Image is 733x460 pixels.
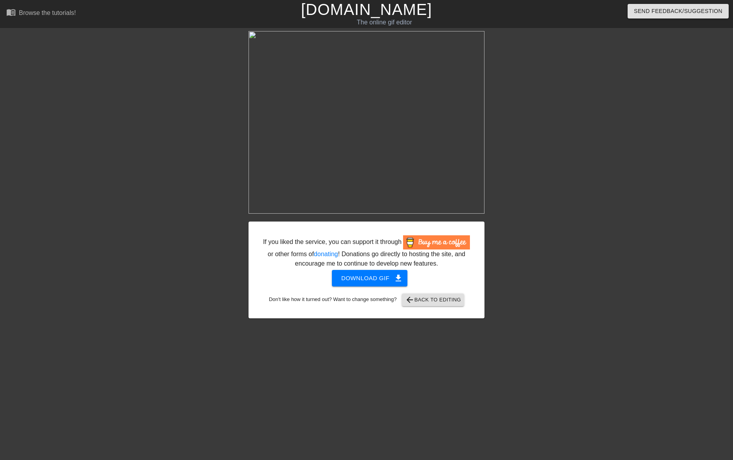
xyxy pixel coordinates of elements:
a: [DOMAIN_NAME] [301,1,432,18]
div: The online gif editor [248,18,520,27]
img: Buy Me A Coffee [403,235,470,249]
div: Don't like how it turned out? Want to change something? [261,294,472,306]
span: Send Feedback/Suggestion [634,6,722,16]
img: Kwyb8Mlc.gif [249,31,484,214]
a: donating [314,251,338,257]
button: Download gif [332,270,408,286]
span: get_app [394,273,403,283]
button: Back to Editing [402,294,464,306]
button: Send Feedback/Suggestion [628,4,729,18]
div: If you liked the service, you can support it through or other forms of ! Donations go directly to... [262,235,471,268]
div: Browse the tutorials! [19,9,76,16]
span: Back to Editing [405,295,461,305]
span: Download gif [341,273,398,283]
a: Download gif [326,274,408,281]
span: arrow_back [405,295,414,305]
span: menu_book [6,7,16,17]
a: Browse the tutorials! [6,7,76,20]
